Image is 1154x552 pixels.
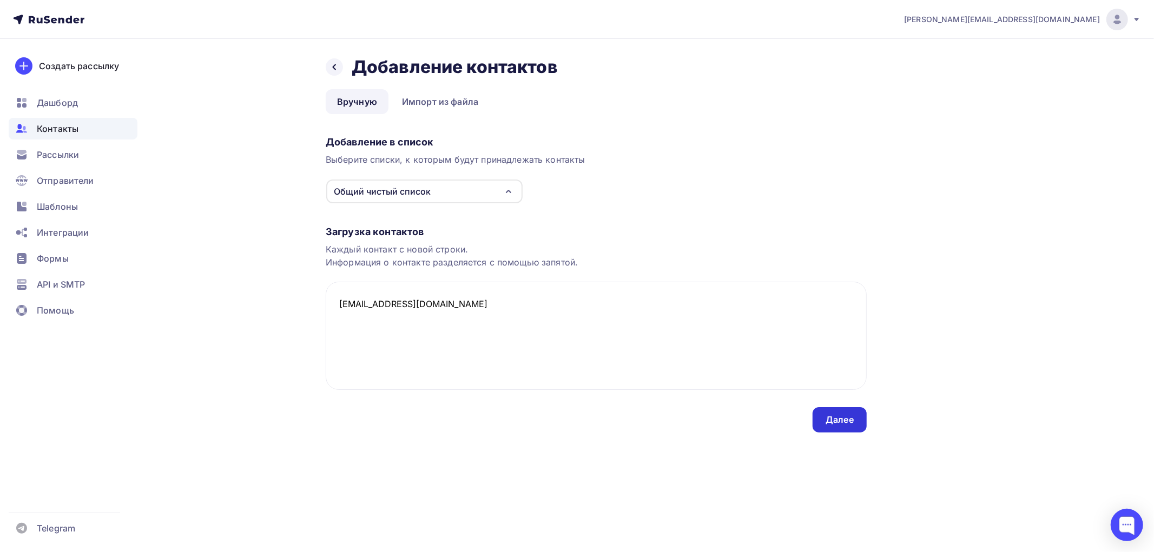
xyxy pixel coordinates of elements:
[37,200,78,213] span: Шаблоны
[352,56,558,78] h2: Добавление контактов
[326,136,867,149] div: Добавление в список
[9,170,137,191] a: Отправители
[391,89,490,114] a: Импорт из файла
[326,179,523,204] button: Общий чистый список
[37,522,75,535] span: Telegram
[37,96,78,109] span: Дашборд
[904,14,1100,25] span: [PERSON_NAME][EMAIL_ADDRESS][DOMAIN_NAME]
[9,248,137,269] a: Формы
[9,118,137,139] a: Контакты
[9,144,137,165] a: Рассылки
[37,226,89,239] span: Интеграции
[37,278,85,291] span: API и SMTP
[334,185,431,198] div: Общий чистый список
[826,414,854,426] div: Далее
[326,225,867,238] div: Загрузка контактов
[326,153,867,166] div: Выберите списки, к которым будут принадлежать контакты
[37,148,79,161] span: Рассылки
[326,243,867,269] div: Каждый контакт с новой строки. Информация о контакте разделяется с помощью запятой.
[39,59,119,72] div: Создать рассылку
[37,304,74,317] span: Помощь
[904,9,1141,30] a: [PERSON_NAME][EMAIL_ADDRESS][DOMAIN_NAME]
[37,174,94,187] span: Отправители
[326,89,388,114] a: Вручную
[9,92,137,114] a: Дашборд
[37,122,78,135] span: Контакты
[37,252,69,265] span: Формы
[9,196,137,217] a: Шаблоны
